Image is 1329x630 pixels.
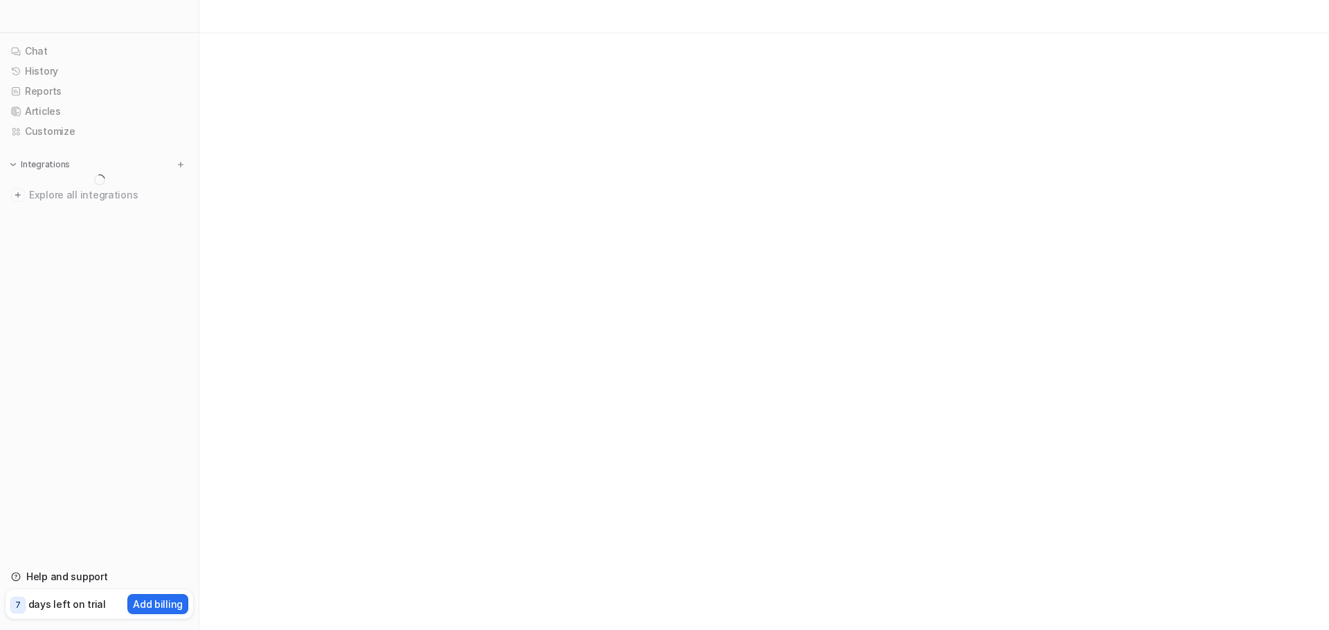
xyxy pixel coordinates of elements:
[6,567,193,586] a: Help and support
[6,158,74,172] button: Integrations
[6,122,193,141] a: Customize
[29,184,188,206] span: Explore all integrations
[15,599,21,611] p: 7
[176,160,186,169] img: menu_add.svg
[21,159,70,170] p: Integrations
[127,594,188,614] button: Add billing
[133,597,183,611] p: Add billing
[6,102,193,121] a: Articles
[6,185,193,205] a: Explore all integrations
[6,62,193,81] a: History
[6,41,193,61] a: Chat
[6,82,193,101] a: Reports
[28,597,106,611] p: days left on trial
[8,160,18,169] img: expand menu
[11,188,25,202] img: explore all integrations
